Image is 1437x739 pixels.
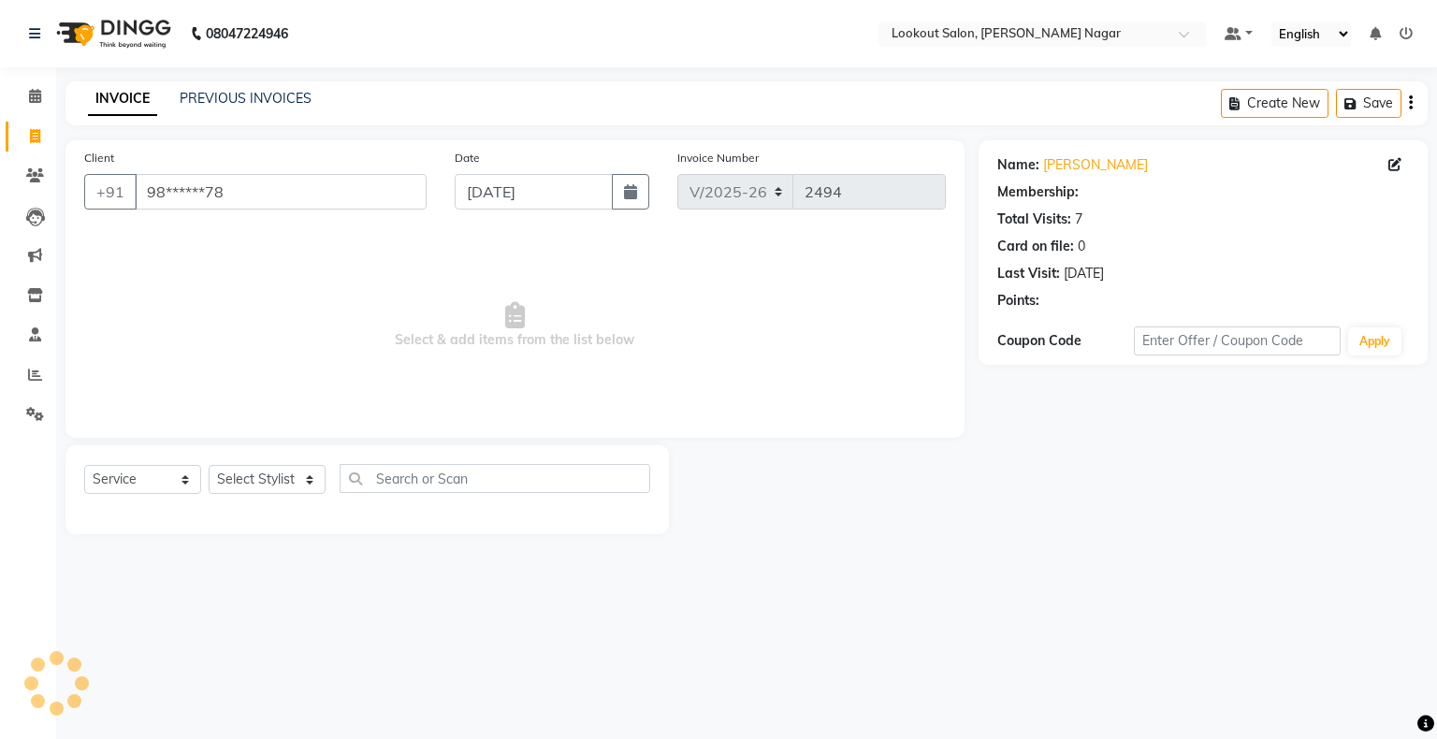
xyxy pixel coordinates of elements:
button: +91 [84,174,137,210]
div: Last Visit: [997,264,1060,283]
button: Apply [1348,327,1401,355]
div: [DATE] [1064,264,1104,283]
a: [PERSON_NAME] [1043,155,1148,175]
div: 7 [1075,210,1082,229]
input: Enter Offer / Coupon Code [1134,326,1340,355]
input: Search or Scan [340,464,650,493]
div: Membership: [997,182,1079,202]
a: PREVIOUS INVOICES [180,90,312,107]
a: INVOICE [88,82,157,116]
label: Date [455,150,480,167]
label: Client [84,150,114,167]
div: Total Visits: [997,210,1071,229]
label: Invoice Number [677,150,759,167]
input: Search by Name/Mobile/Email/Code [135,174,427,210]
div: Card on file: [997,237,1074,256]
div: Points: [997,291,1039,311]
b: 08047224946 [206,7,288,60]
div: Name: [997,155,1039,175]
img: logo [48,7,176,60]
button: Save [1336,89,1401,118]
div: 0 [1078,237,1085,256]
div: Coupon Code [997,331,1135,351]
button: Create New [1221,89,1328,118]
span: Select & add items from the list below [84,232,946,419]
